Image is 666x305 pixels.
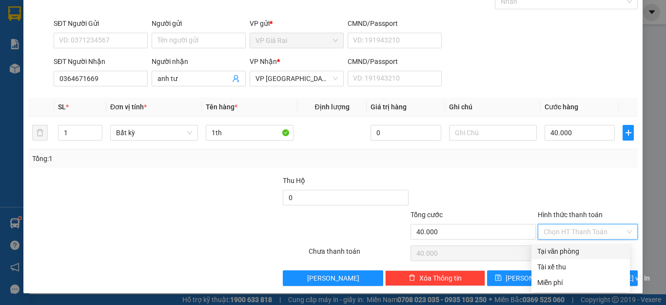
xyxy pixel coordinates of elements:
[250,18,344,29] div: VP gửi
[32,153,258,164] div: Tổng: 1
[255,71,338,86] span: VP Sài Gòn
[385,270,485,286] button: deleteXóa Thông tin
[255,33,338,48] span: VP Giá Rai
[445,98,541,117] th: Ghi chú
[314,103,349,111] span: Định lượng
[56,48,64,56] span: phone
[563,270,638,286] button: printer[PERSON_NAME] và In
[537,246,624,257] div: Tại văn phòng
[56,6,105,19] b: TRÍ NHÂN
[537,262,624,272] div: Tài xế thu
[487,270,562,286] button: save[PERSON_NAME]
[152,18,246,29] div: Người gửi
[283,270,383,286] button: [PERSON_NAME]
[58,103,66,111] span: SL
[371,125,441,141] input: 0
[623,125,634,141] button: plus
[537,277,624,288] div: Miễn phí
[206,103,237,111] span: Tên hàng
[152,56,246,67] div: Người nhận
[54,18,148,29] div: SĐT Người Gửi
[308,246,410,263] div: Chưa thanh toán
[250,58,277,65] span: VP Nhận
[348,56,442,67] div: CMND/Passport
[506,273,558,284] span: [PERSON_NAME]
[538,211,603,219] label: Hình thức thanh toán
[110,103,147,111] span: Đơn vị tính
[411,211,443,219] span: Tổng cước
[307,273,359,284] span: [PERSON_NAME]
[371,103,407,111] span: Giá trị hàng
[495,274,502,282] span: save
[4,46,186,58] li: 0983 44 7777
[449,125,537,141] input: Ghi Chú
[116,125,192,140] span: Bất kỳ
[545,103,578,111] span: Cước hàng
[419,273,462,284] span: Xóa Thông tin
[283,177,305,184] span: Thu Hộ
[409,274,415,282] span: delete
[32,125,48,141] button: delete
[623,129,633,137] span: plus
[56,23,64,31] span: environment
[4,21,186,46] li: [STREET_ADDRESS][PERSON_NAME]
[348,18,442,29] div: CMND/Passport
[54,56,148,67] div: SĐT Người Nhận
[206,125,294,141] input: VD: Bàn, Ghế
[232,75,240,82] span: user-add
[4,73,100,89] b: GỬI : VP Giá Rai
